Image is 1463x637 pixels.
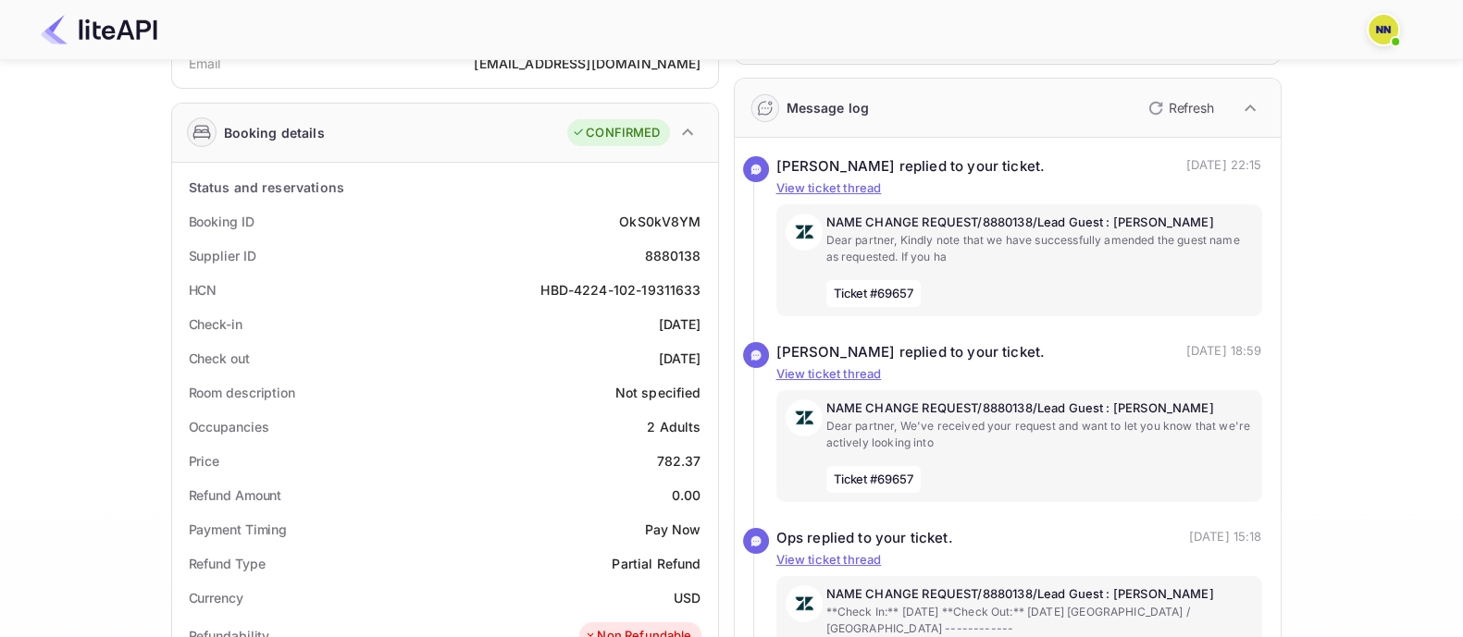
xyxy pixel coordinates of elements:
div: Not specified [615,383,701,402]
p: [DATE] 22:15 [1186,156,1262,178]
p: NAME CHANGE REQUEST/8880138/Lead Guest : [PERSON_NAME] [826,399,1253,418]
p: NAME CHANGE REQUEST/8880138/Lead Guest : [PERSON_NAME] [826,585,1253,604]
div: [EMAIL_ADDRESS][DOMAIN_NAME] [474,54,701,73]
div: 782.37 [657,451,701,471]
div: CONFIRMED [572,124,660,142]
p: Refresh [1169,98,1214,117]
button: Refresh [1137,93,1221,123]
div: USD [674,588,701,607]
div: Check out [189,349,250,368]
p: Dear partner, We've received your request and want to let you know that we're actively looking into [826,418,1253,451]
p: [DATE] 15:18 [1189,528,1262,549]
div: Message log [787,98,870,117]
div: Check-in [189,314,242,334]
p: **Check In:** [DATE] **Check Out:** [DATE] [GEOGRAPHIC_DATA] / [GEOGRAPHIC_DATA] ------------ [826,604,1253,637]
p: View ticket thread [776,551,1262,570]
div: Currency [189,588,243,607]
img: AwvSTEc2VUhQAAAAAElFTkSuQmCC [786,214,823,251]
div: Refund Type [189,554,266,573]
p: Dear partner, Kindly note that we have successfully amended the guest name as requested. If you ha [826,232,1253,265]
div: Refund Amount [189,485,282,505]
p: View ticket thread [776,365,1262,384]
span: Ticket #69657 [826,280,922,308]
p: [DATE] 18:59 [1186,342,1262,363]
span: Ticket #69657 [826,466,922,494]
div: Occupancies [189,417,269,436]
div: Supplier ID [189,246,256,265]
div: [DATE] [659,314,701,334]
div: Status and reservations [189,178,344,197]
div: Room description [189,383,295,402]
div: Price [189,451,220,471]
div: Payment Timing [189,520,288,539]
div: Booking details [224,123,325,142]
div: Partial Refund [612,554,701,573]
img: LiteAPI Logo [41,15,157,44]
img: AwvSTEc2VUhQAAAAAElFTkSuQmCC [786,399,823,436]
div: 0.00 [672,485,701,505]
p: View ticket thread [776,179,1262,198]
div: Ops replied to your ticket. [776,528,953,549]
div: 2 Adults [647,417,701,436]
img: AwvSTEc2VUhQAAAAAElFTkSuQmCC [786,585,823,622]
div: 8880138 [644,246,701,265]
div: Booking ID [189,212,254,231]
div: Email [189,54,221,73]
div: [DATE] [659,349,701,368]
div: OkS0kV8YM [619,212,701,231]
div: [PERSON_NAME] replied to your ticket. [776,156,1046,178]
p: NAME CHANGE REQUEST/8880138/Lead Guest : [PERSON_NAME] [826,214,1253,232]
div: HBD-4224-102-19311633 [540,280,701,300]
img: N/A N/A [1369,15,1398,44]
div: HCN [189,280,217,300]
div: Pay Now [644,520,701,539]
div: [PERSON_NAME] replied to your ticket. [776,342,1046,363]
